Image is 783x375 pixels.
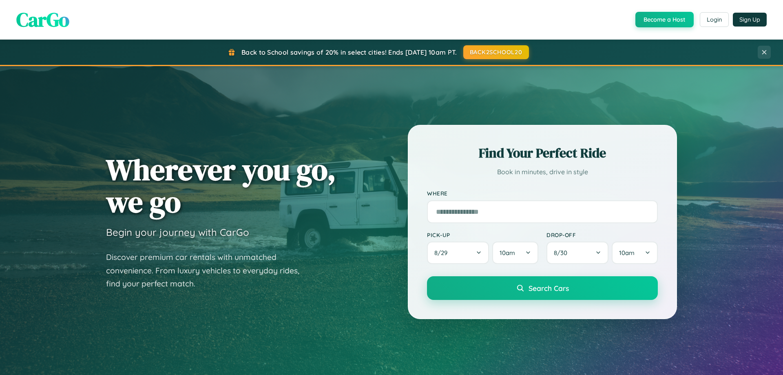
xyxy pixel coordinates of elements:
button: Login [700,12,729,27]
span: 10am [619,249,635,257]
h3: Begin your journey with CarGo [106,226,249,238]
button: Become a Host [635,12,694,27]
span: CarGo [16,6,69,33]
span: 8 / 30 [554,249,571,257]
label: Drop-off [546,231,658,238]
button: 8/29 [427,242,489,264]
button: BACK2SCHOOL20 [463,45,529,59]
h1: Wherever you go, we go [106,153,336,218]
button: Search Cars [427,276,658,300]
h2: Find Your Perfect Ride [427,144,658,162]
button: 10am [492,242,538,264]
button: 8/30 [546,242,608,264]
button: 10am [612,242,658,264]
label: Pick-up [427,231,538,238]
span: 10am [500,249,515,257]
label: Where [427,190,658,197]
span: Search Cars [529,284,569,293]
span: 8 / 29 [434,249,451,257]
p: Discover premium car rentals with unmatched convenience. From luxury vehicles to everyday rides, ... [106,251,310,291]
span: Back to School savings of 20% in select cities! Ends [DATE] 10am PT. [241,48,457,56]
p: Book in minutes, drive in style [427,166,658,178]
button: Sign Up [733,13,767,27]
